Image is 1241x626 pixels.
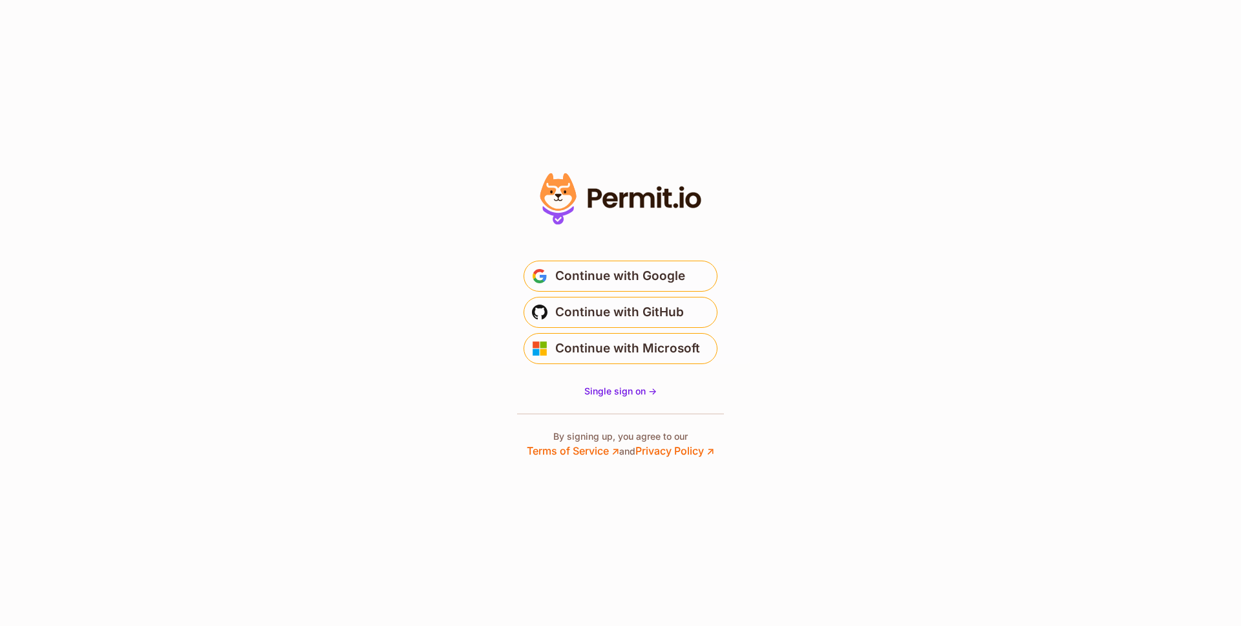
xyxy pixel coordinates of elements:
button: Continue with Google [524,261,717,292]
span: Continue with Microsoft [555,338,700,359]
span: Single sign on -> [584,385,657,396]
button: Continue with Microsoft [524,333,717,364]
a: Privacy Policy ↗ [635,444,714,457]
a: Single sign on -> [584,385,657,398]
p: By signing up, you agree to our and [527,430,714,459]
span: Continue with Google [555,266,685,286]
span: Continue with GitHub [555,302,684,323]
button: Continue with GitHub [524,297,717,328]
a: Terms of Service ↗ [527,444,619,457]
